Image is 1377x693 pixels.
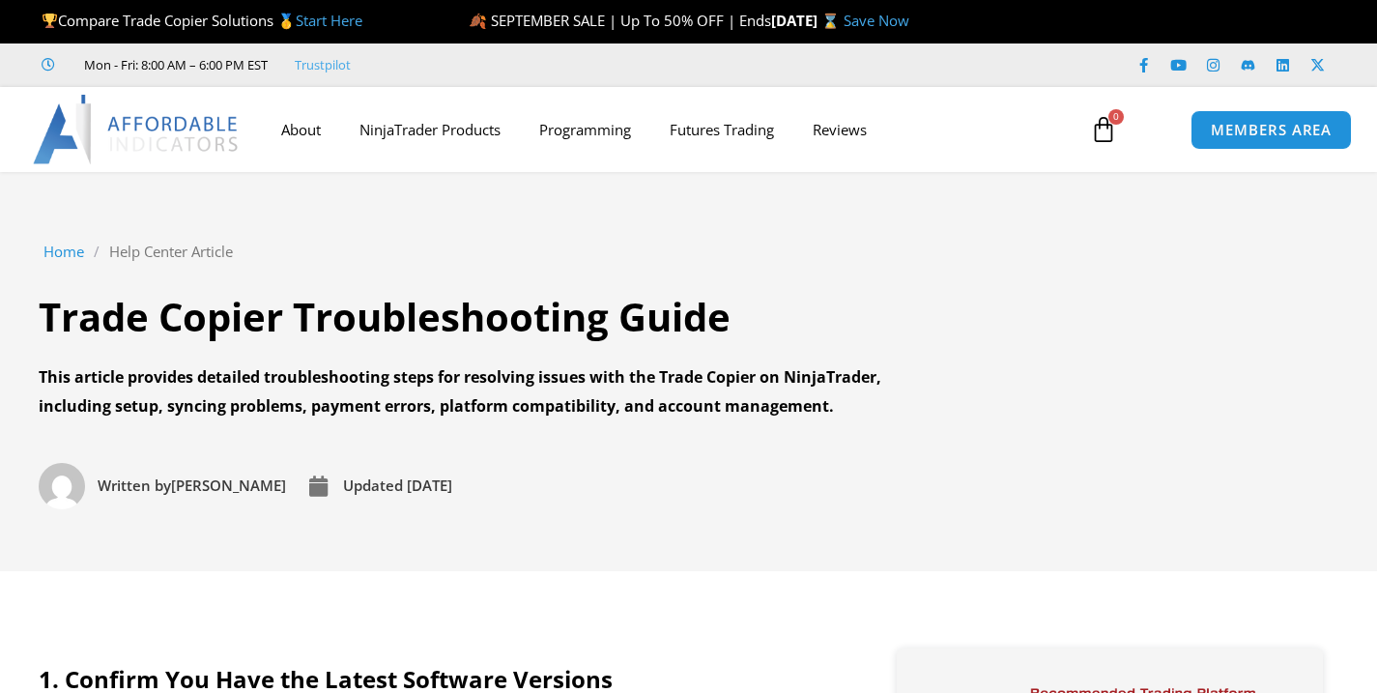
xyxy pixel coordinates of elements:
[262,107,1075,152] nav: Menu
[650,107,793,152] a: Futures Trading
[1061,101,1146,158] a: 0
[42,11,362,30] span: Compare Trade Copier Solutions 🥇
[98,476,171,495] span: Written by
[844,11,909,30] a: Save Now
[793,107,886,152] a: Reviews
[469,11,771,30] span: 🍂 SEPTEMBER SALE | Up To 50% OFF | Ends
[1211,123,1332,137] span: MEMBERS AREA
[43,239,84,266] a: Home
[109,239,233,266] a: Help Center Article
[93,473,286,500] span: [PERSON_NAME]
[79,53,268,76] span: Mon - Fri: 8:00 AM – 6:00 PM EST
[520,107,650,152] a: Programming
[1191,110,1352,150] a: MEMBERS AREA
[771,11,844,30] strong: [DATE] ⌛
[262,107,340,152] a: About
[407,476,452,495] time: [DATE]
[94,239,100,266] span: /
[295,56,351,73] a: Trustpilot
[39,463,85,509] img: Picture of David Koehler
[1108,109,1124,125] span: 0
[43,14,57,28] img: 🏆
[33,95,241,164] img: LogoAI | Affordable Indicators – NinjaTrader
[39,363,928,420] div: This article provides detailed troubleshooting steps for resolving issues with the Trade Copier o...
[343,476,403,495] span: Updated
[340,107,520,152] a: NinjaTrader Products
[296,11,362,30] a: Start Here
[39,290,928,344] h1: Trade Copier Troubleshooting Guide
